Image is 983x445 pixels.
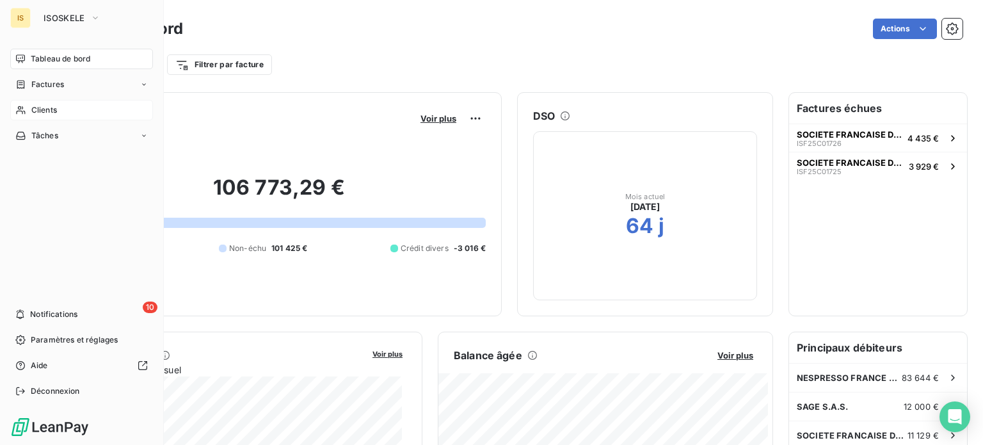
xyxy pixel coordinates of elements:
a: Aide [10,355,153,376]
button: Actions [873,19,937,39]
span: SOCIETE FRANCAISE DU RADIOTELEPHONE - SFR [797,158,904,168]
span: Aide [31,360,48,371]
span: Voir plus [717,350,753,360]
span: 101 425 € [271,243,307,254]
img: Logo LeanPay [10,417,90,437]
button: Filtrer par facture [167,54,272,75]
span: -3 016 € [454,243,486,254]
span: Non-échu [229,243,266,254]
button: Voir plus [369,348,406,359]
span: Voir plus [420,113,456,124]
span: Clients [31,104,57,116]
span: Voir plus [372,350,403,359]
span: 12 000 € [904,401,939,412]
span: Crédit divers [401,243,449,254]
span: 83 644 € [902,373,939,383]
h2: 64 [626,213,653,239]
span: NESPRESSO FRANCE S.A.S [797,373,902,383]
button: Voir plus [417,113,460,124]
h6: DSO [533,108,555,124]
span: Mois actuel [625,193,666,200]
h6: Principaux débiteurs [789,332,967,363]
h6: Balance âgée [454,348,522,363]
span: Déconnexion [31,385,80,397]
button: Voir plus [714,350,757,361]
span: Factures [31,79,64,90]
span: 3 929 € [909,161,939,172]
button: SOCIETE FRANCAISE DU RADIOTELEPHONE - SFRISF25C017253 929 € [789,152,967,180]
span: 11 129 € [907,430,939,441]
h2: j [659,213,664,239]
span: Tâches [31,130,58,142]
span: Tableau de bord [31,53,90,65]
span: SOCIETE FRANCAISE DU RADIOTELEPHONE - SFR [797,129,902,140]
span: 10 [143,302,157,313]
button: SOCIETE FRANCAISE DU RADIOTELEPHONE - SFRISF25C017264 435 € [789,124,967,152]
span: SAGE S.A.S. [797,401,849,412]
span: SOCIETE FRANCAISE DU RADIOTELEPHONE - SFR [797,430,907,441]
span: ISF25C01726 [797,140,842,147]
div: IS [10,8,31,28]
span: Paramètres et réglages [31,334,118,346]
span: Notifications [30,309,77,320]
h2: 106 773,29 € [72,175,486,213]
span: ISOSKELE [44,13,85,23]
div: Open Intercom Messenger [939,401,970,432]
h6: Factures échues [789,93,967,124]
span: [DATE] [630,200,660,213]
span: 4 435 € [907,133,939,143]
span: ISF25C01725 [797,168,842,175]
span: Chiffre d'affaires mensuel [72,363,364,376]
